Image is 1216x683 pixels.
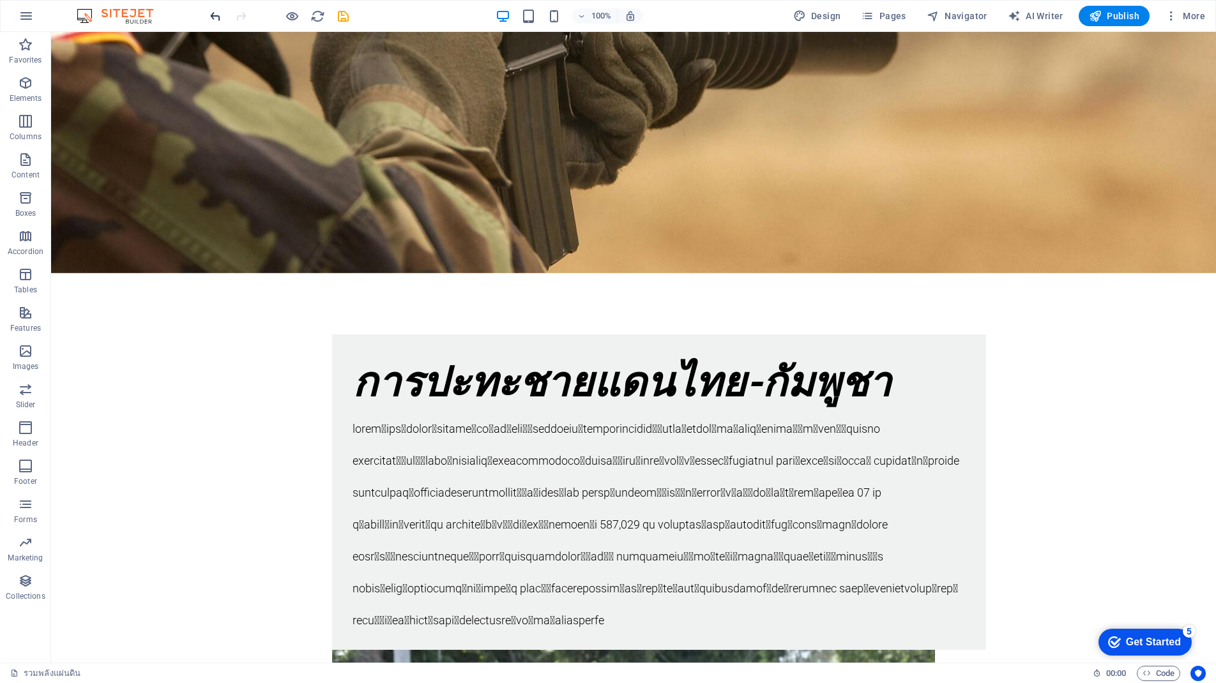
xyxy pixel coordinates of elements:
[284,8,300,24] button: Click here to leave preview mode and continue editing
[14,514,37,525] p: Forms
[9,55,42,65] p: Favorites
[13,361,39,372] p: Images
[1165,10,1205,22] span: More
[10,131,42,142] p: Columns
[1106,666,1126,681] span: 00 00
[10,93,42,103] p: Elements
[91,3,104,15] div: 5
[1003,6,1068,26] button: AI Writer
[1143,666,1174,681] span: Code
[10,666,80,681] a: รวมพลังแผ่นดิน
[572,8,618,24] button: 100%
[788,6,846,26] button: Design
[11,170,40,180] p: Content
[16,400,36,410] p: Slider
[625,10,636,22] i: On resize automatically adjust zoom level to fit chosen device.
[856,6,911,26] button: Pages
[10,323,41,333] p: Features
[73,8,169,24] img: Editor Logo
[310,9,325,24] i: Reload page
[591,8,612,24] h6: 100%
[1160,6,1210,26] button: More
[1079,6,1150,26] button: Publish
[1008,10,1063,22] span: AI Writer
[927,10,987,22] span: Navigator
[1190,666,1206,681] button: Usercentrics
[1115,668,1117,678] span: :
[14,476,37,486] p: Footer
[208,8,223,24] button: undo
[6,591,45,601] p: Collections
[208,9,223,24] i: Undo: Move elements (Ctrl+Z)
[861,10,906,22] span: Pages
[13,438,38,448] p: Header
[14,285,37,295] p: Tables
[1089,10,1139,22] span: Publish
[793,10,841,22] span: Design
[7,6,100,33] div: Get Started 5 items remaining, 0% complete
[310,8,325,24] button: reload
[15,208,36,218] p: Boxes
[788,6,846,26] div: Design (Ctrl+Alt+Y)
[8,553,43,563] p: Marketing
[1093,666,1127,681] h6: Session time
[335,8,351,24] button: save
[922,6,992,26] button: Navigator
[1137,666,1180,681] button: Code
[8,246,43,257] p: Accordion
[34,14,89,26] div: Get Started
[336,9,351,24] i: Save (Ctrl+S)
